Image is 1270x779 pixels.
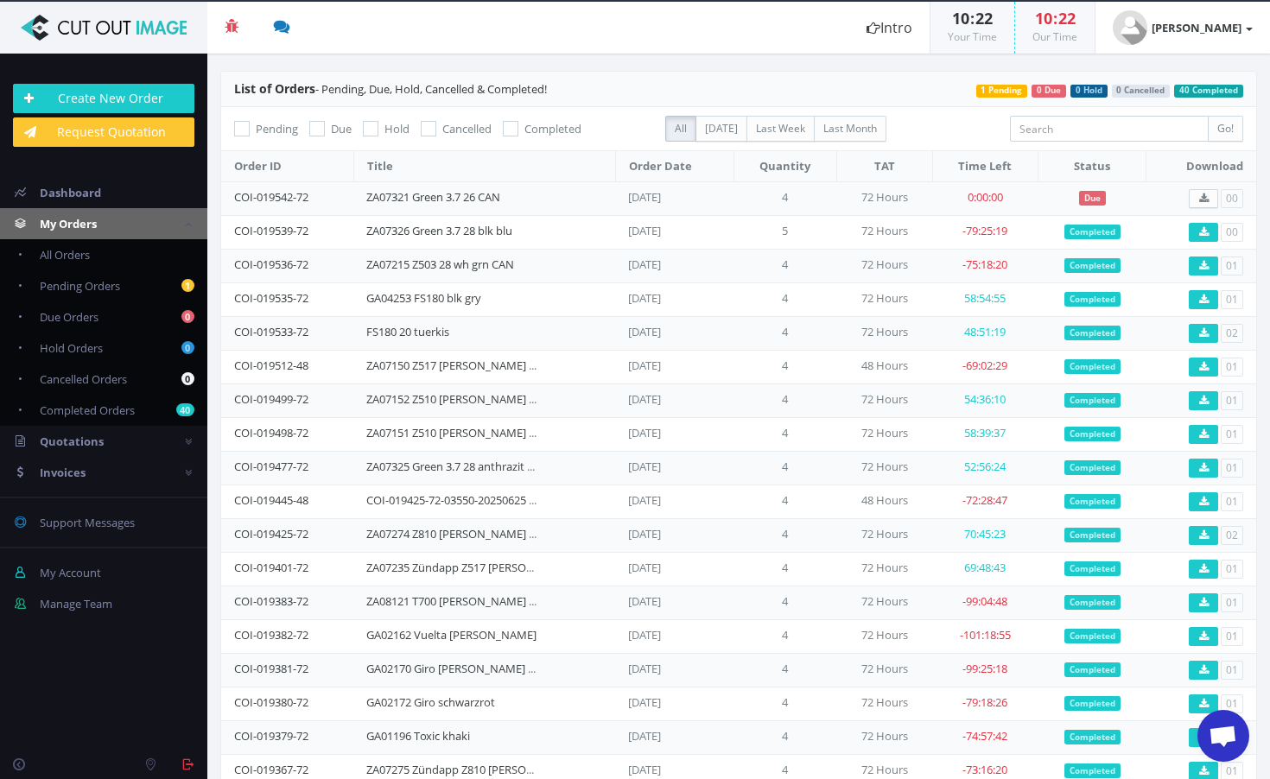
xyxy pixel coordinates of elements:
a: COI-019533-72 [234,324,308,339]
td: 72 Hours [836,249,932,282]
span: Due [1079,191,1106,206]
td: 52:56:24 [932,451,1038,484]
a: ZA07215 Z503 28 wh grn CAN [366,256,514,272]
a: COI-019367-72 [234,762,308,777]
a: Create New Order [13,84,194,113]
td: 72 Hours [836,619,932,653]
a: Request Quotation [13,117,194,147]
input: Search [1010,116,1209,142]
span: 0 Cancelled [1112,85,1171,98]
td: 58:54:55 [932,282,1038,316]
span: Hold Orders [40,340,103,356]
a: COI-019512-48 [234,358,308,373]
td: 72 Hours [836,215,932,249]
b: 1 [181,279,194,292]
td: 72 Hours [836,586,932,619]
td: 4 [734,350,837,383]
small: Your Time [948,29,997,44]
a: COI-019381-72 [234,661,308,676]
td: [DATE] [615,282,733,316]
a: COI-019382-72 [234,627,308,643]
td: [DATE] [615,586,733,619]
span: Hold [384,121,410,136]
span: - Pending, Due, Hold, Cancelled & Completed! [234,81,547,97]
span: : [969,8,975,28]
td: [DATE] [615,484,733,518]
th: TAT [836,151,932,182]
a: [PERSON_NAME] [1095,2,1270,54]
a: Intro [849,2,930,54]
a: GA02162 Vuelta [PERSON_NAME] [366,627,537,643]
span: Cancelled Orders [40,371,127,387]
a: ZA07326 Green 3.7 28 blk blu [366,223,512,238]
td: 70:45:23 [932,518,1038,552]
td: 4 [734,316,837,350]
span: Completed [1064,696,1121,712]
td: 4 [734,619,837,653]
label: Last Week [746,116,815,142]
td: [DATE] [615,417,733,451]
td: [DATE] [615,687,733,720]
td: [DATE] [615,383,733,417]
label: [DATE] [695,116,747,142]
span: Completed [1064,460,1121,476]
td: [DATE] [615,181,733,215]
span: Completed [1064,528,1121,543]
td: 72 Hours [836,552,932,586]
span: 22 [1058,8,1076,28]
td: [DATE] [615,619,733,653]
span: Completed [1064,763,1121,779]
td: [DATE] [615,720,733,754]
a: GA01196 Toxic khaki [366,728,470,744]
span: My Orders [40,216,97,231]
label: All [665,116,696,142]
td: 72 Hours [836,653,932,687]
th: Time Left [932,151,1038,182]
span: Quantity [759,158,810,174]
span: 0 Due [1032,85,1066,98]
span: All Orders [40,247,90,263]
td: -99:04:48 [932,586,1038,619]
span: 1 Pending [976,85,1028,98]
td: 72 Hours [836,181,932,215]
a: ZA08121 T700 [PERSON_NAME] [PERSON_NAME] [366,593,616,609]
span: Completed [524,121,581,136]
span: Due Orders [40,309,98,325]
td: 4 [734,518,837,552]
span: Completed [1064,258,1121,274]
td: 48 Hours [836,350,932,383]
label: Last Month [814,116,886,142]
span: Manage Team [40,596,112,611]
th: Download [1146,151,1256,182]
td: -69:02:29 [932,350,1038,383]
a: COI-019477-72 [234,459,308,474]
span: 0:00:00 [968,189,1003,205]
a: ZA07325 Green 3.7 28 anthrazit CAN [366,459,549,474]
a: GA04253 FS180 blk gry [366,290,481,306]
td: 4 [734,282,837,316]
td: [DATE] [615,350,733,383]
td: [DATE] [615,552,733,586]
a: ZA07152 Z510 [PERSON_NAME] orange [366,391,565,407]
a: COI-019379-72 [234,728,308,744]
td: 4 [734,417,837,451]
span: Completed [1064,326,1121,341]
td: -79:25:19 [932,215,1038,249]
b: 0 [181,310,194,323]
td: [DATE] [615,249,733,282]
td: [DATE] [615,518,733,552]
td: [DATE] [615,451,733,484]
td: 4 [734,687,837,720]
a: COI-019535-72 [234,290,308,306]
span: Completed [1064,561,1121,577]
a: COI-019401-72 [234,560,308,575]
a: COI-019498-72 [234,425,308,440]
td: -79:18:26 [932,687,1038,720]
td: -72:28:47 [932,484,1038,518]
span: 22 [975,8,993,28]
td: 72 Hours [836,316,932,350]
b: 40 [176,403,194,416]
span: Pending [256,121,298,136]
td: 4 [734,720,837,754]
td: 5 [734,215,837,249]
